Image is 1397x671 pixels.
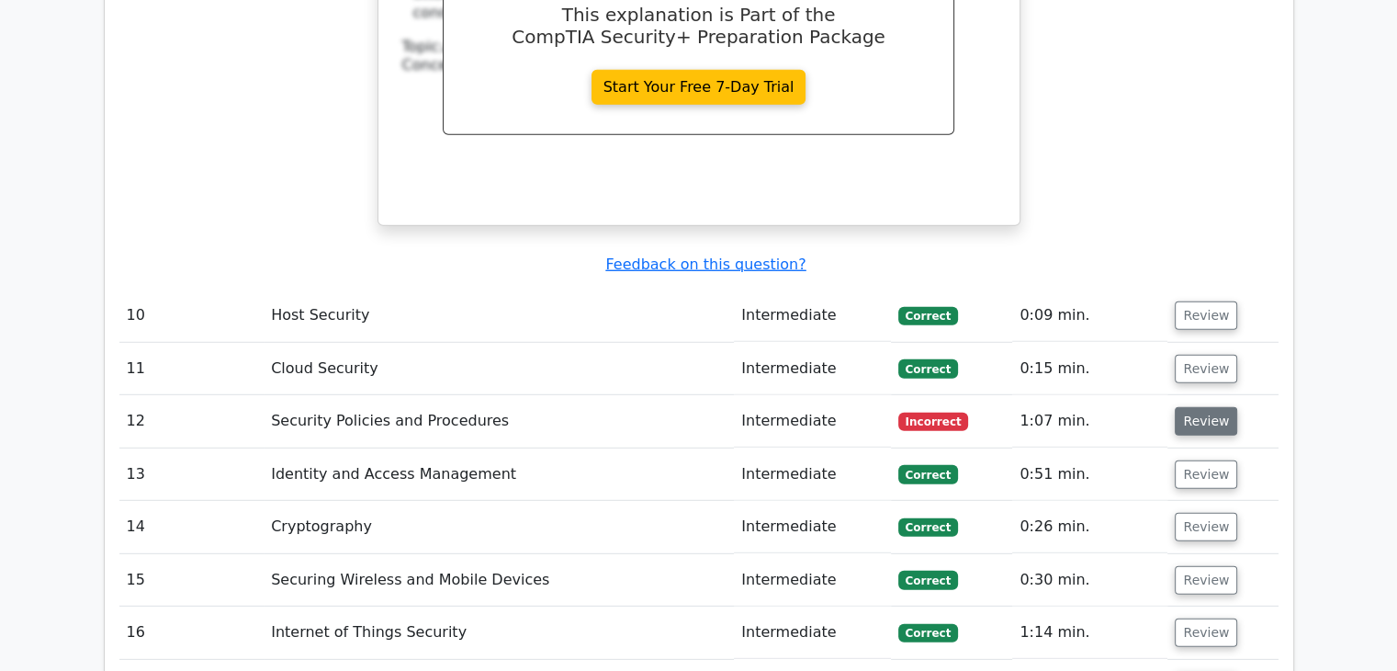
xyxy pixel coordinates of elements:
td: Intermediate [734,290,890,342]
td: 0:30 min. [1012,554,1167,607]
td: Internet of Things Security [264,607,734,659]
button: Review [1175,355,1237,383]
button: Review [1175,619,1237,647]
td: 0:09 min. [1012,290,1167,342]
td: Intermediate [734,501,890,553]
span: Correct [898,624,958,643]
td: Host Security [264,290,734,342]
td: 0:26 min. [1012,501,1167,553]
td: 1:14 min. [1012,607,1167,659]
span: Incorrect [898,413,969,431]
td: 11 [119,343,265,395]
td: 15 [119,554,265,607]
td: 14 [119,501,265,553]
span: Correct [898,307,958,325]
td: 1:07 min. [1012,395,1167,448]
td: Intermediate [734,554,890,607]
td: Intermediate [734,395,890,448]
td: Securing Wireless and Mobile Devices [264,554,734,607]
span: Correct [898,359,958,378]
span: Correct [898,518,958,537]
td: Intermediate [734,449,890,501]
td: Cloud Security [264,343,734,395]
a: Start Your Free 7-Day Trial [591,70,806,105]
button: Review [1175,301,1237,330]
td: Intermediate [734,607,890,659]
button: Review [1175,566,1237,595]
td: Security Policies and Procedures [264,395,734,448]
div: Topic: [402,38,996,57]
span: Correct [898,571,958,589]
td: 16 [119,607,265,659]
td: Cryptography [264,501,734,553]
td: Identity and Access Management [264,449,734,501]
button: Review [1175,513,1237,541]
td: 0:51 min. [1012,449,1167,501]
td: 13 [119,449,265,501]
td: 0:15 min. [1012,343,1167,395]
td: 12 [119,395,265,448]
span: Correct [898,465,958,483]
td: 10 [119,290,265,342]
td: Intermediate [734,343,890,395]
a: Feedback on this question? [605,256,806,273]
button: Review [1175,461,1237,489]
button: Review [1175,407,1237,436]
div: Concept: [402,56,996,75]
